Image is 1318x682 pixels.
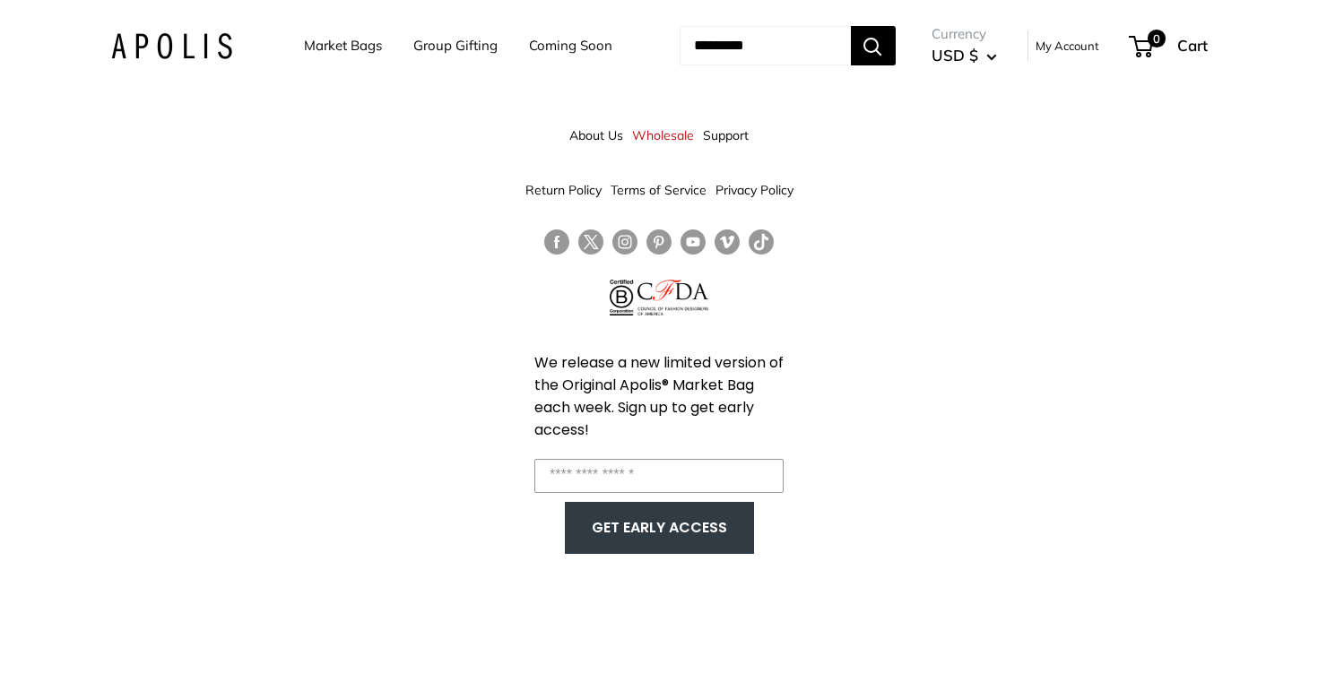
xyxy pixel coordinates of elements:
a: About Us [569,119,623,151]
a: Follow us on Facebook [544,229,569,255]
a: Privacy Policy [715,174,793,206]
button: Search [851,26,896,65]
a: Coming Soon [529,33,612,58]
img: Apolis [111,33,232,59]
span: USD $ [932,46,978,65]
a: Follow us on Tumblr [749,229,774,255]
button: GET EARLY ACCESS [583,511,736,545]
a: 0 Cart [1131,31,1208,60]
a: Follow us on Twitter [578,229,603,262]
span: 0 [1147,30,1165,47]
a: Wholesale [632,119,694,151]
a: Group Gifting [413,33,498,58]
img: Council of Fashion Designers of America Member [637,280,708,315]
span: Currency [932,22,997,47]
a: My Account [1036,35,1099,56]
span: We release a new limited version of the Original Apolis® Market Bag each week. Sign up to get ear... [534,352,784,440]
img: Certified B Corporation [610,280,634,315]
a: Follow us on Instagram [612,229,637,255]
input: Enter your email [534,459,784,493]
a: Terms of Service [611,174,707,206]
button: USD $ [932,41,997,70]
a: Return Policy [525,174,602,206]
input: Search... [680,26,851,65]
span: Cart [1177,36,1208,55]
a: Support [703,119,749,151]
a: Market Bags [304,33,382,58]
a: Follow us on YouTube [681,229,706,255]
a: Follow us on Vimeo [715,229,740,255]
a: Follow us on Pinterest [646,229,672,255]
